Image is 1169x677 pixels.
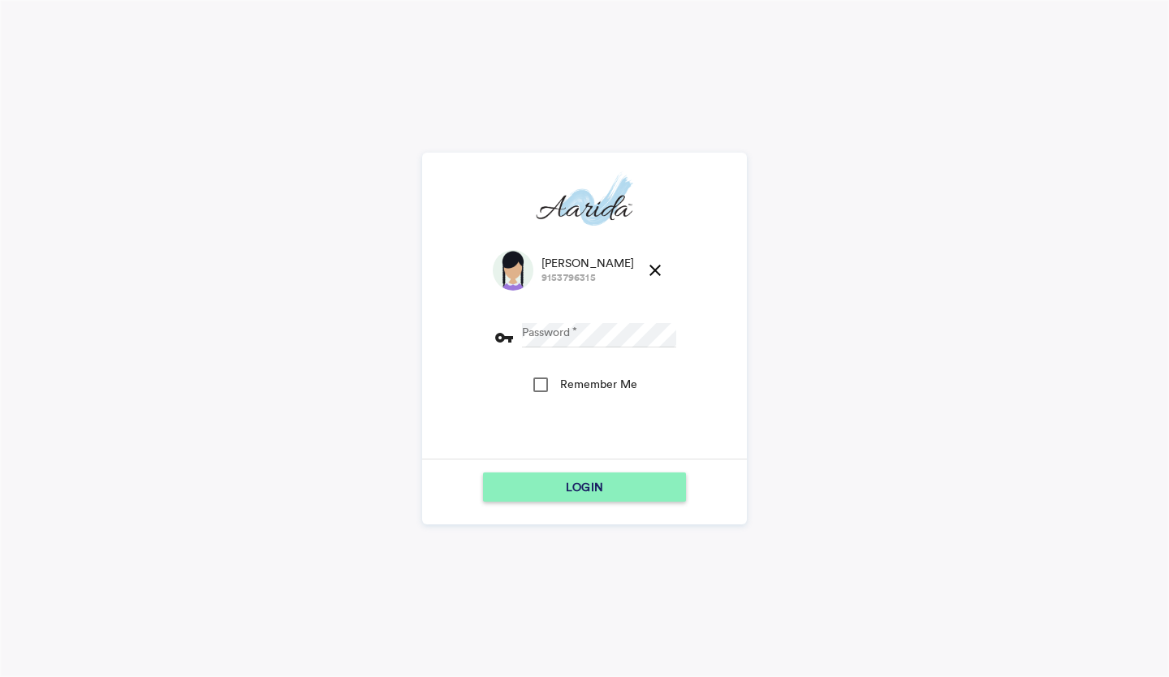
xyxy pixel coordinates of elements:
button: close [639,254,671,287]
span: [PERSON_NAME] [541,255,635,271]
span: LOGIN [566,472,603,502]
md-checkbox: Remember Me [531,368,637,407]
img: aarida-optimized.png [536,171,632,232]
md-icon: vpn_key [494,328,514,347]
md-icon: close [645,261,665,280]
img: default.png [493,250,533,291]
span: 9153796315 [541,271,635,285]
div: Remember Me [560,376,637,392]
button: LOGIN [483,472,686,502]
